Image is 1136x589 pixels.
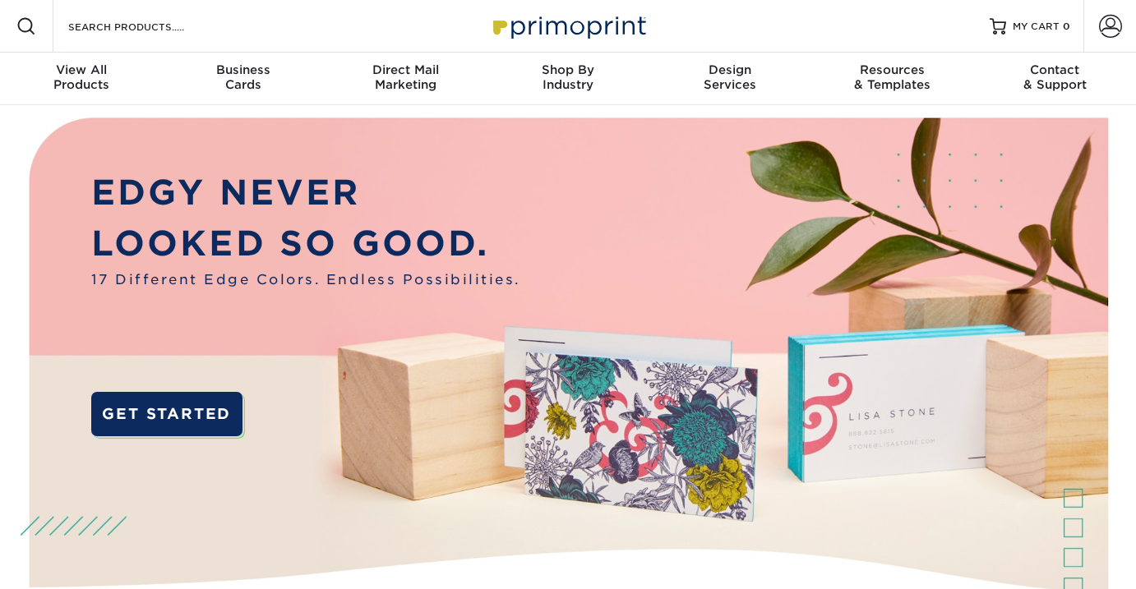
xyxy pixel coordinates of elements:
[1063,21,1070,32] span: 0
[91,269,520,290] span: 17 Different Edge Colors. Endless Possibilities.
[974,62,1136,92] div: & Support
[325,53,487,105] a: Direct MailMarketing
[325,62,487,92] div: Marketing
[486,8,650,44] img: Primoprint
[487,62,649,92] div: Industry
[811,62,973,77] span: Resources
[649,53,811,105] a: DesignServices
[91,392,242,437] a: GET STARTED
[325,62,487,77] span: Direct Mail
[1013,20,1060,34] span: MY CART
[811,53,973,105] a: Resources& Templates
[649,62,811,92] div: Services
[162,62,324,77] span: Business
[974,62,1136,77] span: Contact
[487,62,649,77] span: Shop By
[974,53,1136,105] a: Contact& Support
[649,62,811,77] span: Design
[162,53,324,105] a: BusinessCards
[811,62,973,92] div: & Templates
[162,62,324,92] div: Cards
[91,218,520,269] p: LOOKED SO GOOD.
[67,16,227,36] input: SEARCH PRODUCTS.....
[487,53,649,105] a: Shop ByIndustry
[91,167,520,218] p: EDGY NEVER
